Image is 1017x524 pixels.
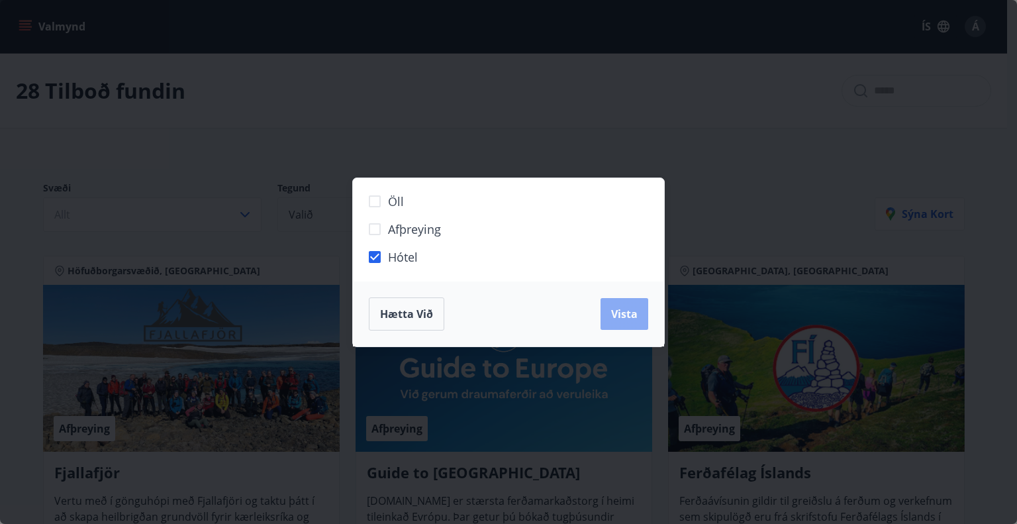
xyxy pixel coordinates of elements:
span: Hótel [388,248,418,266]
span: Hætta við [380,307,433,321]
button: Vista [601,298,648,330]
span: Öll [388,193,404,210]
button: Hætta við [369,297,444,331]
span: Vista [611,307,638,321]
span: Afþreying [388,221,441,238]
